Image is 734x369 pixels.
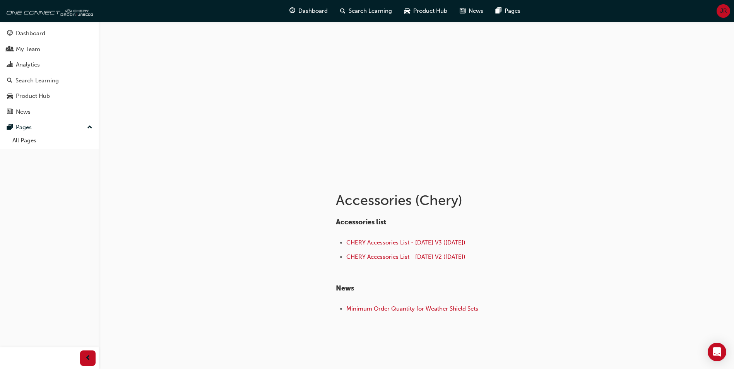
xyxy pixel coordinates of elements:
img: oneconnect [4,3,93,19]
span: pages-icon [7,124,13,131]
span: News [336,284,354,292]
a: search-iconSearch Learning [334,3,398,19]
span: news-icon [460,6,465,16]
span: Search Learning [349,7,392,15]
a: Minimum Order Quantity for Weather Shield Sets [346,305,478,312]
span: guage-icon [289,6,295,16]
div: Dashboard [16,29,45,38]
a: Search Learning [3,73,96,88]
a: pages-iconPages [489,3,527,19]
a: news-iconNews [453,3,489,19]
span: Dashboard [298,7,328,15]
div: Analytics [16,60,40,69]
span: News [469,7,483,15]
div: Product Hub [16,92,50,101]
a: My Team [3,42,96,56]
span: prev-icon [85,354,91,363]
button: DashboardMy TeamAnalyticsSearch LearningProduct HubNews [3,25,96,120]
button: JR [717,4,730,18]
div: Open Intercom Messenger [708,343,726,361]
span: car-icon [7,93,13,100]
h1: Accessories (Chery) [336,192,590,209]
div: News [16,108,31,116]
span: JR [720,7,727,15]
a: Dashboard [3,26,96,41]
button: Pages [3,120,96,135]
span: Pages [505,7,520,15]
span: car-icon [404,6,410,16]
div: My Team [16,45,40,54]
span: people-icon [7,46,13,53]
a: Analytics [3,58,96,72]
a: All Pages [9,135,96,147]
div: Search Learning [15,76,59,85]
a: Product Hub [3,89,96,103]
span: guage-icon [7,30,13,37]
div: Pages [16,123,32,132]
span: search-icon [7,77,12,84]
span: Accessories list [336,218,386,226]
span: pages-icon [496,6,501,16]
span: Product Hub [413,7,447,15]
span: chart-icon [7,62,13,68]
a: CHERY Accessories List - [DATE] V3 ([DATE]) [346,239,465,246]
a: CHERY Accessories List - [DATE] V2 ([DATE]) [346,253,465,260]
span: search-icon [340,6,346,16]
span: up-icon [87,123,92,133]
a: car-iconProduct Hub [398,3,453,19]
a: News [3,105,96,119]
span: news-icon [7,109,13,116]
a: guage-iconDashboard [283,3,334,19]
